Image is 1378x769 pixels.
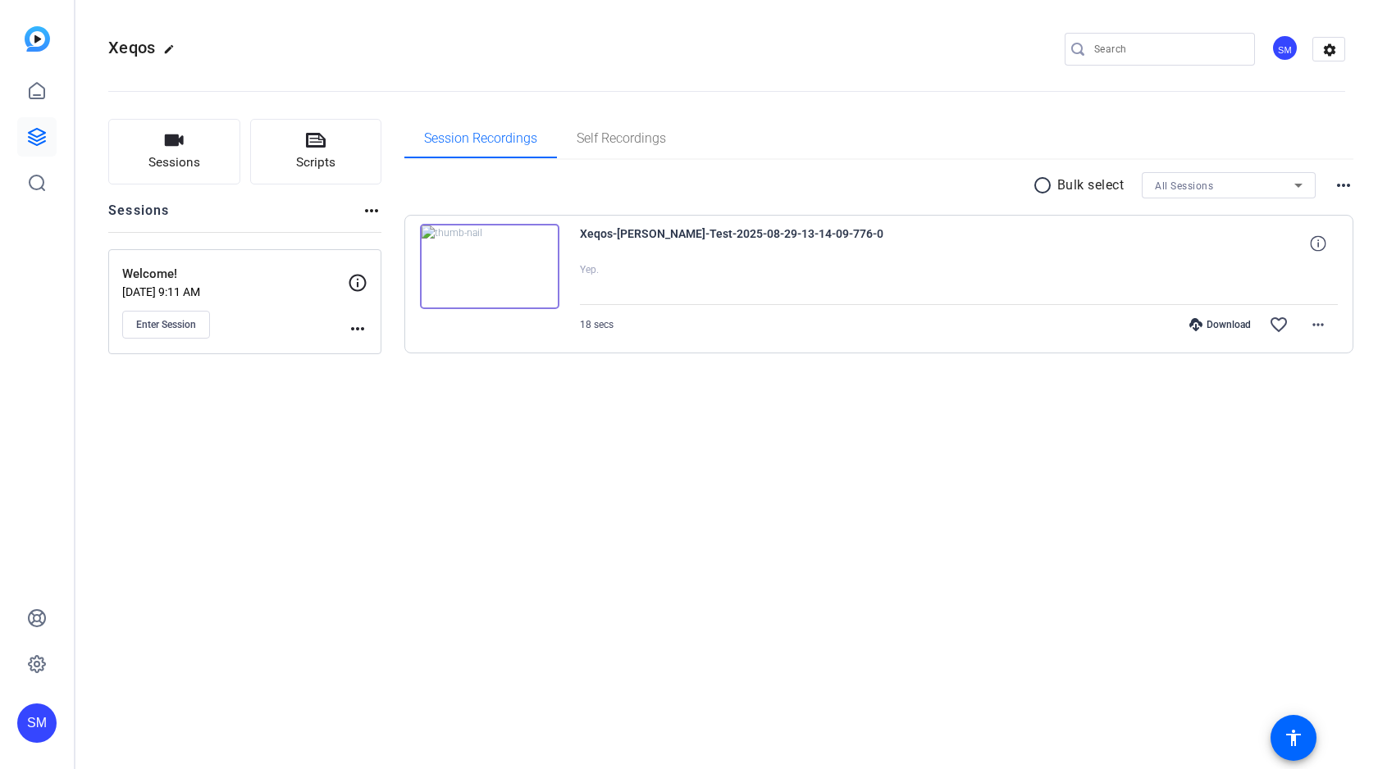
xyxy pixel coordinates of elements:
[1271,34,1300,63] ngx-avatar: Stefan Maucher
[1334,175,1353,195] mat-icon: more_horiz
[1057,175,1125,195] p: Bulk select
[1284,728,1303,748] mat-icon: accessibility
[1308,315,1328,334] mat-icon: more_horiz
[108,119,240,184] button: Sessions
[25,26,50,52] img: blue-gradient.svg
[148,153,200,172] span: Sessions
[580,319,614,330] span: 18 secs
[122,285,348,298] p: [DATE] 9:11 AM
[1094,39,1242,59] input: Search
[122,311,210,339] button: Enter Session
[122,265,348,284] p: Welcome!
[420,224,559,309] img: thumb-nail
[577,132,666,145] span: Self Recordings
[580,224,883,263] span: Xeqos-[PERSON_NAME]-Test-2025-08-29-13-14-09-776-0
[296,153,335,172] span: Scripts
[108,38,155,57] span: Xeqos
[1271,34,1298,61] div: SM
[1269,315,1289,334] mat-icon: favorite_border
[1155,180,1213,192] span: All Sessions
[250,119,382,184] button: Scripts
[17,703,57,743] div: SM
[1181,318,1259,331] div: Download
[163,43,183,63] mat-icon: edit
[136,318,196,331] span: Enter Session
[1313,38,1346,62] mat-icon: settings
[362,201,381,221] mat-icon: more_horiz
[1033,175,1057,195] mat-icon: radio_button_unchecked
[108,201,170,232] h2: Sessions
[348,319,367,339] mat-icon: more_horiz
[424,132,537,145] span: Session Recordings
